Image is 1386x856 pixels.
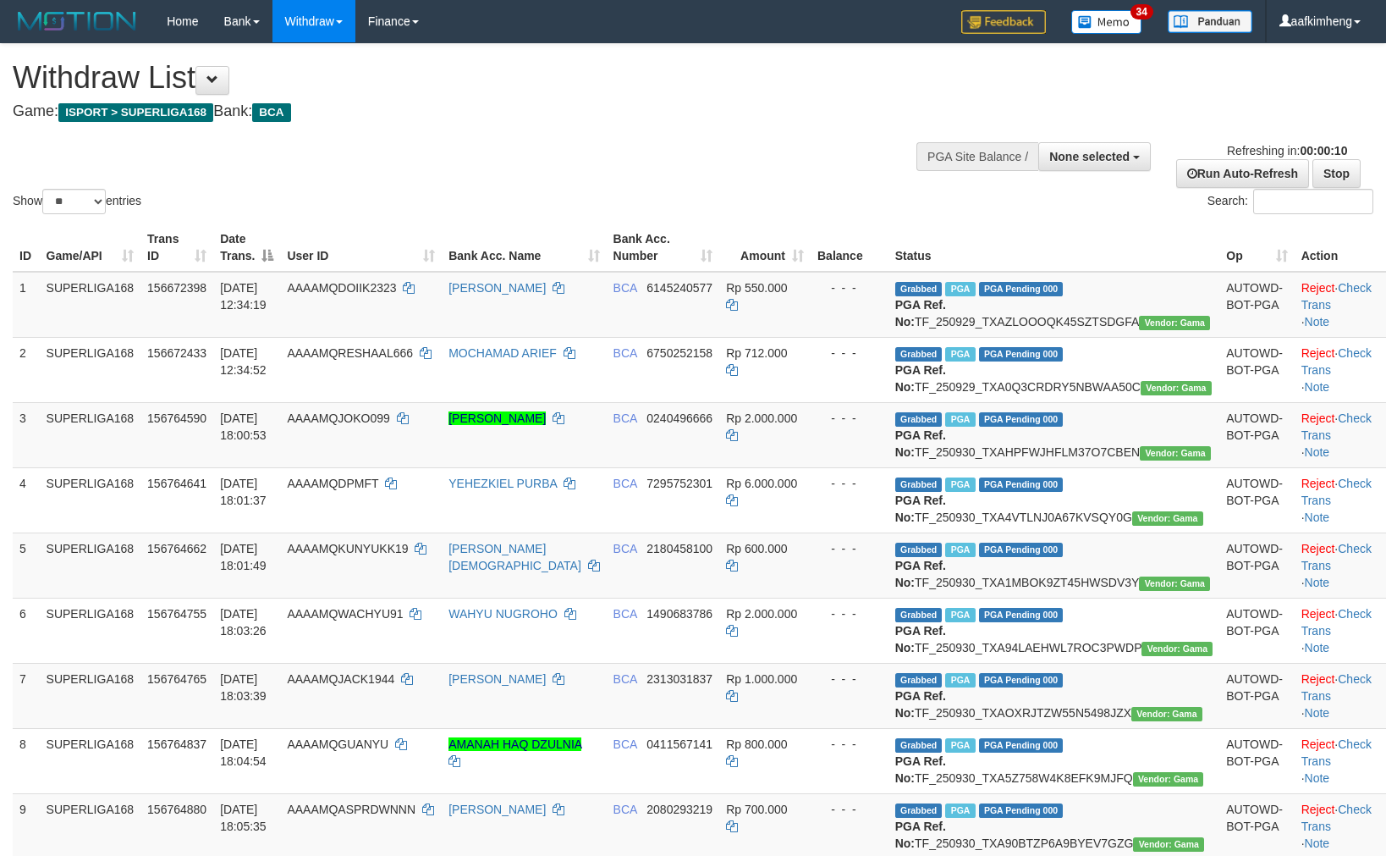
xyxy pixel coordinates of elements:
span: [DATE] 18:03:26 [220,607,267,638]
a: Note [1305,511,1330,524]
span: BCA [252,103,290,122]
span: PGA Pending [979,543,1064,557]
span: Marked by aafsoycanthlai [945,412,975,427]
div: - - - [817,279,882,296]
span: Marked by aafsoycanthlai [945,347,975,362]
span: Vendor URL: https://trx31.1velocity.biz [1139,577,1210,591]
span: None selected [1049,150,1130,163]
span: Grabbed [895,738,943,753]
td: 4 [13,467,40,533]
span: Vendor URL: https://trx31.1velocity.biz [1131,707,1202,721]
h1: Withdraw List [13,61,907,95]
span: AAAAMQDPMFT [287,477,378,490]
a: Note [1305,641,1330,654]
a: Reject [1301,672,1335,686]
span: [DATE] 18:01:49 [220,542,267,572]
span: PGA Pending [979,412,1064,427]
img: Button%20Memo.svg [1071,10,1142,34]
img: panduan.png [1168,10,1252,33]
td: 2 [13,337,40,402]
a: Stop [1312,159,1361,188]
td: TF_250930_TXA5Z758W4K8EFK9MJFQ [888,728,1220,793]
div: - - - [817,736,882,753]
span: BCA [613,411,637,425]
a: Check Trans [1301,281,1372,312]
span: Copy 0240496666 to clipboard [646,411,712,425]
span: Copy 2313031837 to clipboard [646,672,712,686]
span: 156764755 [147,607,206,621]
td: 6 [13,598,40,663]
td: AUTOWD-BOT-PGA [1219,598,1294,663]
a: Check Trans [1301,607,1372,638]
span: BCA [613,607,637,621]
span: BCA [613,346,637,360]
span: Rp 800.000 [726,737,787,751]
span: Grabbed [895,543,943,557]
b: PGA Ref. No: [895,363,946,394]
a: YEHEZKIEL PURBA [448,477,557,490]
span: AAAAMQDOIIK2323 [287,281,396,295]
td: SUPERLIGA168 [40,467,141,533]
td: AUTOWD-BOT-PGA [1219,337,1294,402]
span: PGA Pending [979,478,1064,492]
th: User ID: activate to sort column ascending [280,224,442,272]
td: AUTOWD-BOT-PGA [1219,272,1294,338]
td: TF_250930_TXA94LAEHWL7ROC3PWDP [888,598,1220,663]
a: Check Trans [1301,542,1372,572]
a: Note [1305,380,1330,394]
img: Feedback.jpg [961,10,1046,34]
td: 5 [13,533,40,598]
span: PGA Pending [979,608,1064,622]
td: 7 [13,663,40,728]
a: Reject [1301,346,1335,360]
span: Rp 712.000 [726,346,787,360]
td: 1 [13,272,40,338]
button: None selected [1038,142,1151,171]
div: PGA Site Balance / [916,142,1038,171]
b: PGA Ref. No: [895,754,946,785]
span: Grabbed [895,804,943,818]
span: 156764765 [147,672,206,686]
a: Reject [1301,542,1335,555]
a: MOCHAMAD ARIEF [448,346,557,360]
span: Vendor URL: https://trx31.1velocity.biz [1132,511,1203,526]
th: Balance [811,224,888,272]
a: Check Trans [1301,411,1372,442]
a: Reject [1301,607,1335,621]
b: PGA Ref. No: [895,559,946,589]
span: [DATE] 18:00:53 [220,411,267,442]
a: [PERSON_NAME] [448,281,546,295]
span: Marked by aafsoycanthlai [945,478,975,492]
select: Showentries [42,189,106,214]
span: Vendor URL: https://trx31.1velocity.biz [1140,446,1211,461]
a: WAHYU NUGROHO [448,607,558,621]
a: [PERSON_NAME] [448,672,546,686]
span: 156672433 [147,346,206,360]
a: Note [1305,576,1330,589]
td: SUPERLIGA168 [40,402,141,467]
td: SUPERLIGA168 [40,728,141,793]
td: TF_250929_TXAZLOOOQK45SZTSDGFA [888,272,1220,338]
span: Copy 1490683786 to clipboard [646,607,712,621]
th: Bank Acc. Name: activate to sort column ascending [442,224,606,272]
div: - - - [817,475,882,492]
span: Rp 6.000.000 [726,477,797,490]
div: - - - [817,410,882,427]
span: BCA [613,737,637,751]
td: AUTOWD-BOT-PGA [1219,402,1294,467]
th: Op: activate to sort column ascending [1219,224,1294,272]
td: 3 [13,402,40,467]
span: AAAAMQGUANYU [287,737,388,751]
a: Check Trans [1301,477,1372,507]
a: AMANAH HAQ DZULNIA [448,737,581,751]
a: Check Trans [1301,737,1372,768]
span: Vendor URL: https://trx31.1velocity.biz [1133,837,1204,852]
span: Vendor URL: https://trx31.1velocity.biz [1141,642,1213,656]
th: Amount: activate to sort column ascending [719,224,811,272]
td: AUTOWD-BOT-PGA [1219,663,1294,728]
a: Reject [1301,803,1335,816]
td: SUPERLIGA168 [40,663,141,728]
a: Reject [1301,411,1335,425]
th: ID [13,224,40,272]
span: Marked by aafsoycanthlai [945,282,975,296]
